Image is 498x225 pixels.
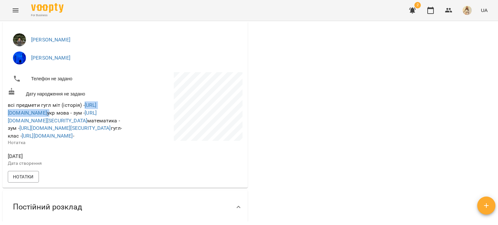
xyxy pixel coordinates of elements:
a: [URL][DOMAIN_NAME] [8,102,97,116]
button: Menu [8,3,23,18]
a: [PERSON_NAME] [31,55,70,61]
img: Петренко Назарій Максимович [13,51,26,64]
span: всі предмети гугл міт (історія) - укр мова - зум - математика - зум - гугл-клас - - [8,102,122,139]
a: [URL][DOMAIN_NAME][SECURITY_DATA] [8,110,97,124]
button: UA [478,4,490,16]
img: Voopty Logo [31,3,64,13]
button: Нотатки [8,171,39,183]
a: [PERSON_NAME] [31,37,70,43]
img: Півень Руслана Вікторівна [13,33,26,46]
img: 11d8f0996dfd046a8fdfc6cf4aa1cc70.jpg [463,6,472,15]
span: [DATE] [8,152,124,160]
div: Постійний розклад [3,190,248,224]
li: Телефон не задано [8,72,124,85]
a: [URL][DOMAIN_NAME] [22,133,73,139]
div: Дату народження не задано [6,86,125,98]
span: UA [481,7,488,14]
span: Нотатки [13,173,34,181]
p: Нотатка [8,140,124,146]
p: Дата створення [8,160,124,167]
span: 2 [414,2,421,8]
a: [URL][DOMAIN_NAME][SECURITY_DATA] [19,125,111,131]
span: Постійний розклад [13,202,82,212]
span: For Business [31,13,64,17]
